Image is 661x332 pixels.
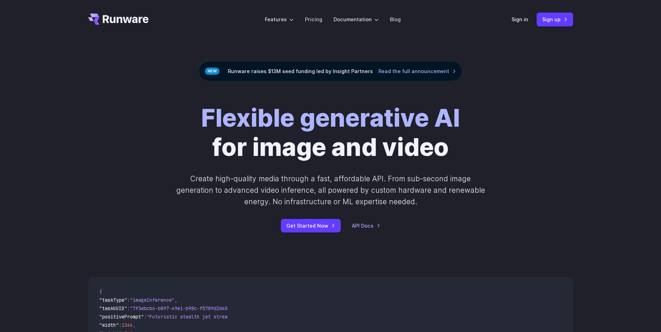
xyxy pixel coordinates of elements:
[390,15,401,23] a: Blog
[133,322,136,328] span: ,
[119,322,122,328] span: :
[144,314,147,320] span: :
[281,219,341,232] a: Get Started Now
[352,222,381,230] a: API Docs
[201,103,460,133] strong: Flexible generative AI
[99,297,127,303] span: "taskType"
[199,61,462,81] div: Runware raises $13M seed funding led by Insight Partners
[265,15,294,23] label: Features
[175,173,486,208] p: Create high-quality media through a fast, affordable API. From sub-second image generation to adv...
[512,15,528,23] a: Sign in
[122,322,133,328] span: 1344
[378,67,456,75] a: Read the full announcement
[175,297,177,303] span: ,
[99,305,127,311] span: "taskUUID"
[130,297,175,303] span: "imageInference"
[201,103,460,162] h1: for image and video
[99,314,144,320] span: "positivePrompt"
[305,15,322,23] a: Pricing
[537,13,573,26] a: Sign up
[147,314,400,320] span: "Futuristic stealth jet streaking through a neon-lit cityscape with glowing purple exhaust"
[88,14,149,25] a: Go to /
[333,15,379,23] label: Documentation
[99,322,119,328] span: "width"
[130,305,236,311] span: "7f3ebcb6-b897-49e1-b98c-f5789d2d40d7"
[127,305,130,311] span: :
[127,297,130,303] span: :
[99,288,102,295] span: {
